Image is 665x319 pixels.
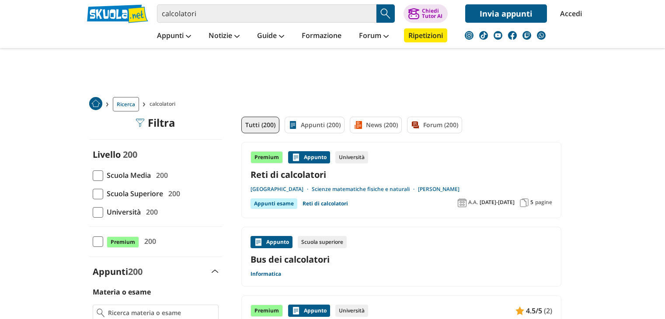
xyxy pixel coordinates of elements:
[251,270,281,277] a: Informatica
[479,31,488,40] img: tiktok
[522,31,531,40] img: twitch
[458,198,467,207] img: Anno accademico
[251,198,297,209] div: Appunti esame
[108,309,214,317] input: Ricerca materia o esame
[530,199,533,206] span: 5
[212,270,219,273] img: Apri e chiudi sezione
[285,117,345,133] a: Appunti (200)
[468,199,478,206] span: A.A.
[404,4,448,23] button: ChiediTutor AI
[292,306,300,315] img: Appunti contenuto
[354,121,362,129] img: News filtro contenuto
[143,206,158,218] span: 200
[411,121,420,129] img: Forum filtro contenuto
[255,28,286,44] a: Guide
[251,236,292,248] div: Appunto
[157,4,376,23] input: Cerca appunti, riassunti o versioni
[93,266,143,277] label: Appunti
[298,236,347,248] div: Scuola superiore
[128,266,143,277] span: 200
[535,199,552,206] span: pagine
[136,117,175,129] div: Filtra
[292,153,300,162] img: Appunti contenuto
[357,28,391,44] a: Forum
[150,97,179,111] span: calcolatori
[206,28,242,44] a: Notizie
[136,118,144,127] img: Filtra filtri mobile
[350,117,402,133] a: News (200)
[465,31,474,40] img: instagram
[123,149,137,160] span: 200
[494,31,502,40] img: youtube
[251,186,312,193] a: [GEOGRAPHIC_DATA]
[251,305,283,317] div: Premium
[537,31,546,40] img: WhatsApp
[254,238,263,246] img: Appunti contenuto
[508,31,517,40] img: facebook
[103,206,141,218] span: Università
[404,28,447,42] a: Ripetizioni
[251,151,283,163] div: Premium
[526,305,542,316] span: 4.5/5
[422,8,442,19] div: Chiedi Tutor AI
[303,198,348,209] a: Reti di calcolatori
[560,4,578,23] a: Accedi
[103,170,151,181] span: Scuola Media
[407,117,462,133] a: Forum (200)
[288,151,330,163] div: Appunto
[141,236,156,247] span: 200
[379,7,392,20] img: Cerca appunti, riassunti o versioni
[103,188,163,199] span: Scuola Superiore
[289,121,297,129] img: Appunti filtro contenuto
[89,97,102,111] a: Home
[335,305,368,317] div: Università
[97,309,105,317] img: Ricerca materia o esame
[93,287,151,297] label: Materia o esame
[251,169,552,180] a: Reti di calcolatori
[376,4,395,23] button: Search Button
[251,253,552,265] a: Bus dei calcolatori
[113,97,139,111] a: Ricerca
[165,188,180,199] span: 200
[515,306,524,315] img: Appunti contenuto
[465,4,547,23] a: Invia appunti
[153,170,168,181] span: 200
[241,117,279,133] a: Tutti (200)
[480,199,515,206] span: [DATE]-[DATE]
[520,198,529,207] img: Pagine
[93,149,121,160] label: Livello
[418,186,460,193] a: [PERSON_NAME]
[155,28,193,44] a: Appunti
[312,186,418,193] a: Scienze matematiche fisiche e naturali
[107,236,139,248] span: Premium
[89,97,102,110] img: Home
[335,151,368,163] div: Università
[288,305,330,317] div: Appunto
[544,305,552,316] span: (2)
[299,28,344,44] a: Formazione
